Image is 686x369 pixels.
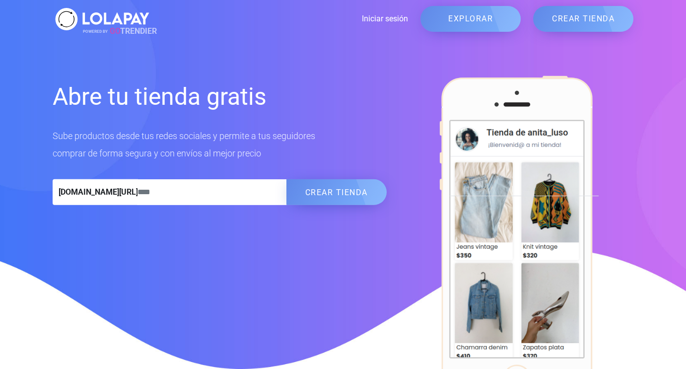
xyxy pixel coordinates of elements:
button: CREAR TIENDA [286,179,387,205]
p: Sube productos desde tus redes sociales y permite a tus seguidores comprar de forma segura y con ... [53,127,387,162]
img: logo_white.svg [53,5,152,33]
a: Iniciar sesión [152,13,408,25]
a: CREAR TIENDA [533,6,633,32]
span: [DOMAIN_NAME][URL] [53,179,138,205]
h1: Abre tu tienda gratis [53,81,387,112]
span: POWERED BY [83,29,108,33]
a: EXPLORAR [420,6,521,32]
span: TRENDIER [83,25,157,37]
span: GO [110,26,120,36]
